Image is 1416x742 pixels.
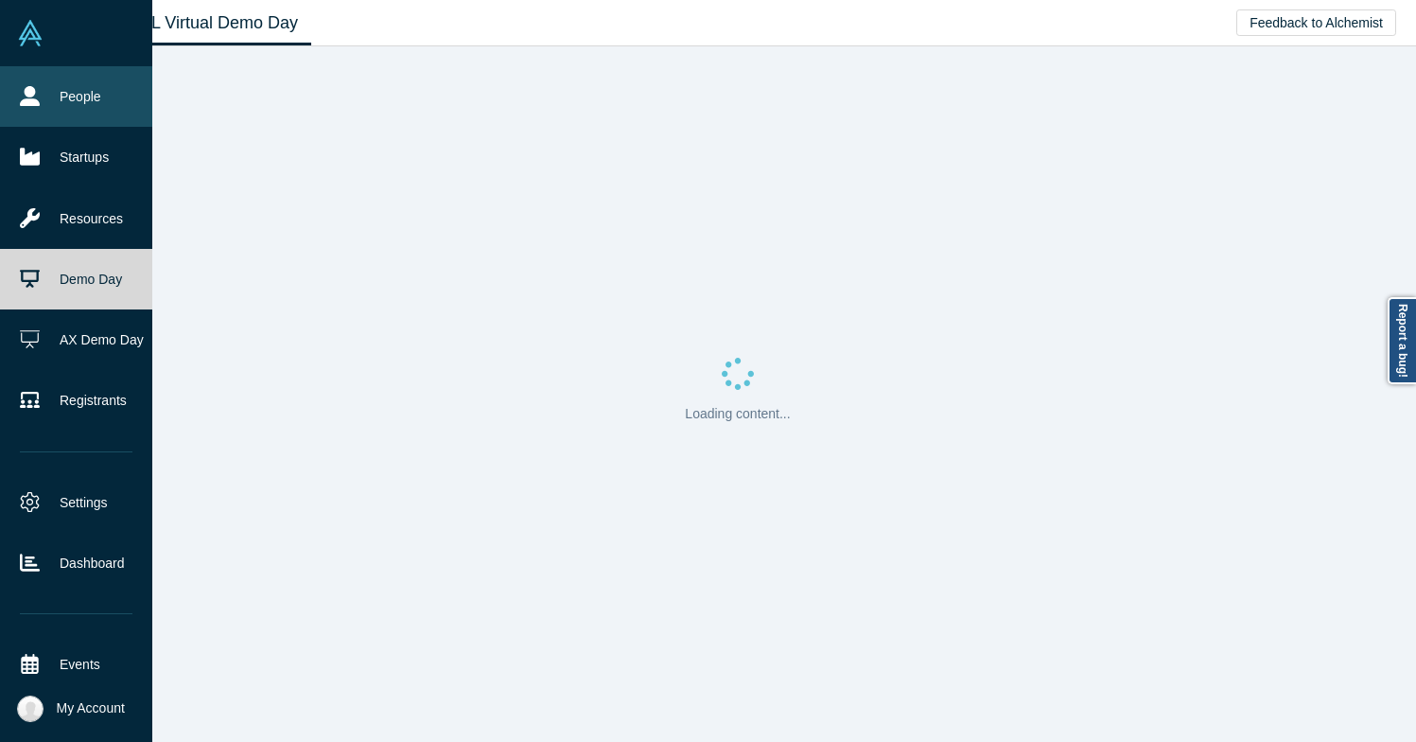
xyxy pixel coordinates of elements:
[79,1,311,45] a: Class XL Virtual Demo Day
[17,696,44,722] img: Katinka Harsányi's Account
[1236,9,1396,36] button: Feedback to Alchemist
[17,20,44,46] img: Alchemist Vault Logo
[57,698,125,718] span: My Account
[17,696,125,722] button: My Account
[1388,297,1416,384] a: Report a bug!
[685,404,790,424] p: Loading content...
